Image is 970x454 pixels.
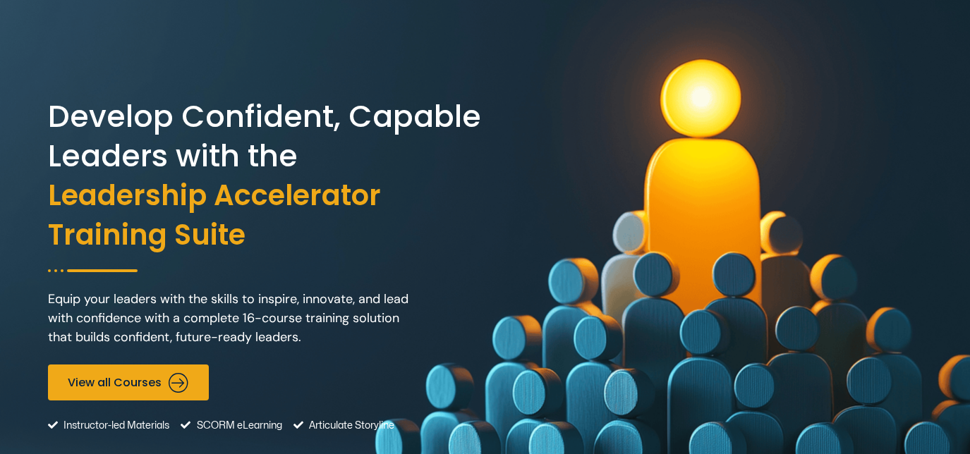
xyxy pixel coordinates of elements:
h2: Develop Confident, Capable Leaders with the [48,97,482,255]
span: Leadership Accelerator Training Suite [48,176,482,255]
p: Equip your leaders with the skills to inspire, innovate, and lead with confidence with a complete... [48,290,420,347]
span: Instructor-led Materials [60,407,169,443]
span: Articulate Storyline [305,407,394,443]
a: View all Courses [48,364,209,400]
span: SCORM eLearning [193,407,282,443]
span: View all Courses [68,376,162,389]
